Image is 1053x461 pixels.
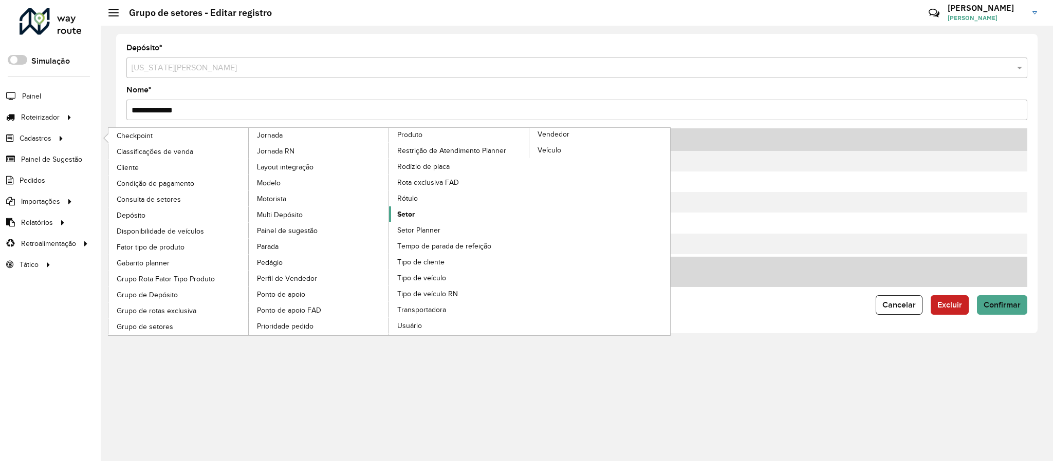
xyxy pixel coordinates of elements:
a: Painel de sugestão [249,223,390,238]
span: Prioridade pedido [257,321,313,332]
label: Depósito [126,42,162,54]
span: Rótulo [397,193,418,204]
span: Usuário [397,320,422,331]
span: Pedágio [257,257,283,268]
a: Depósito [108,207,249,223]
span: Transportadora [397,304,446,315]
span: Painel de Sugestão [21,154,82,165]
span: Setor Planner [397,225,440,236]
span: Cancelar [882,300,916,309]
span: Perfil de Vendedor [257,273,317,284]
span: Painel de sugestão [257,225,318,236]
span: Classificações de venda [117,146,193,157]
a: Disponibilidade de veículos [108,223,249,239]
a: Checkpoint [108,128,249,143]
span: Grupo de setores [117,321,173,332]
a: Fator tipo de produto [108,239,249,255]
a: Produto [249,128,530,335]
span: Jornada RN [257,146,294,157]
a: Modelo [249,175,390,190]
span: Cliente [117,162,139,173]
span: Multi Depósito [257,209,303,220]
h3: [PERSON_NAME] [948,3,1025,13]
button: Cancelar [876,295,922,315]
a: Usuário [389,318,530,333]
span: Checkpoint [117,130,153,141]
span: Importações [21,196,60,207]
span: Grupo de rotas exclusiva [117,305,196,316]
a: Tempo de parada de refeição [389,238,530,254]
span: Painel [22,91,41,102]
span: Condição de pagamento [117,178,194,189]
a: Parada [249,239,390,254]
a: Grupo de setores [108,319,249,334]
span: Confirmar [984,300,1021,309]
a: Tipo de veículo RN [389,286,530,301]
a: Tipo de cliente [389,254,530,270]
span: Tipo de veículo [397,273,446,283]
span: Motorista [257,194,286,204]
a: Rodízio de placa [389,159,530,174]
a: Veículo [529,142,670,158]
a: Classificações de venda [108,144,249,159]
span: Setor [397,209,415,220]
span: Roteirizador [21,112,60,123]
span: Consulta de setores [117,194,181,205]
span: Tempo de parada de refeição [397,241,491,252]
span: Veículo [538,145,561,156]
a: Ponto de apoio [249,286,390,302]
label: Nome [126,84,152,96]
a: Jornada RN [249,143,390,159]
h2: Grupo de setores - Editar registro [119,7,272,18]
a: Setor Planner [389,222,530,238]
a: Restrição de Atendimento Planner [389,143,530,158]
a: Contato Rápido [923,2,945,24]
a: Transportadora [389,302,530,317]
span: Disponibilidade de veículos [117,226,204,237]
span: [PERSON_NAME] [948,13,1025,23]
a: Vendedor [389,128,670,335]
span: Ponto de apoio [257,289,305,300]
a: Consulta de setores [108,191,249,207]
span: Ponto de apoio FAD [257,305,321,316]
a: Tipo de veículo [389,270,530,285]
span: Grupo de Depósito [117,290,178,300]
a: Prioridade pedido [249,318,390,334]
span: Parada [257,241,279,252]
a: Rota exclusiva FAD [389,175,530,190]
span: Pedidos [20,175,45,186]
span: Retroalimentação [21,238,76,249]
a: Perfil de Vendedor [249,271,390,286]
span: Rota exclusiva FAD [397,177,459,188]
a: Grupo de Depósito [108,287,249,302]
span: Jornada [257,130,283,141]
label: Simulação [31,55,70,67]
a: Grupo Rota Fator Tipo Produto [108,271,249,286]
a: Rótulo [389,190,530,206]
a: Condição de pagamento [108,176,249,191]
a: Cliente [108,160,249,175]
button: Confirmar [977,295,1027,315]
span: Vendedor [538,129,569,140]
a: Motorista [249,191,390,206]
span: Excluir [937,300,962,309]
span: Rodízio de placa [397,161,450,172]
span: Produto [397,129,422,140]
a: Grupo de rotas exclusiva [108,303,249,318]
a: Pedágio [249,255,390,270]
span: Modelo [257,178,281,188]
span: Depósito [117,210,145,221]
span: Restrição de Atendimento Planner [397,145,506,156]
a: Setor [389,206,530,222]
span: Cadastros [20,133,51,144]
span: Gabarito planner [117,258,170,268]
a: Ponto de apoio FAD [249,302,390,318]
span: Relatórios [21,217,53,228]
span: Tipo de veículo RN [397,289,458,299]
span: Fator tipo de produto [117,242,184,253]
span: Tipo de cliente [397,257,445,267]
span: Layout integração [257,162,313,172]
a: Gabarito planner [108,255,249,271]
span: Grupo Rota Fator Tipo Produto [117,274,215,284]
a: Jornada [108,128,390,335]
